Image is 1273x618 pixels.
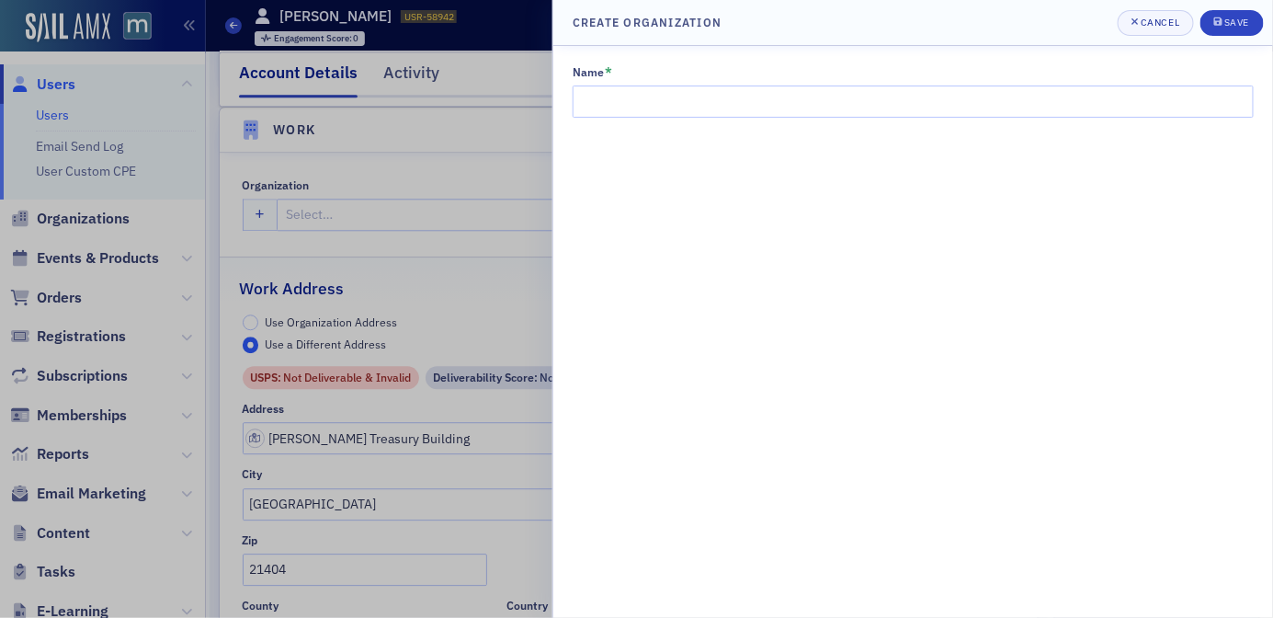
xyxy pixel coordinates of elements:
[1118,10,1194,36] button: Cancel
[1141,17,1179,28] div: Cancel
[1200,10,1264,36] button: Save
[606,65,613,78] abbr: This field is required
[1224,17,1249,28] div: Save
[573,14,722,30] h4: Create Organization
[573,65,604,79] div: Name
